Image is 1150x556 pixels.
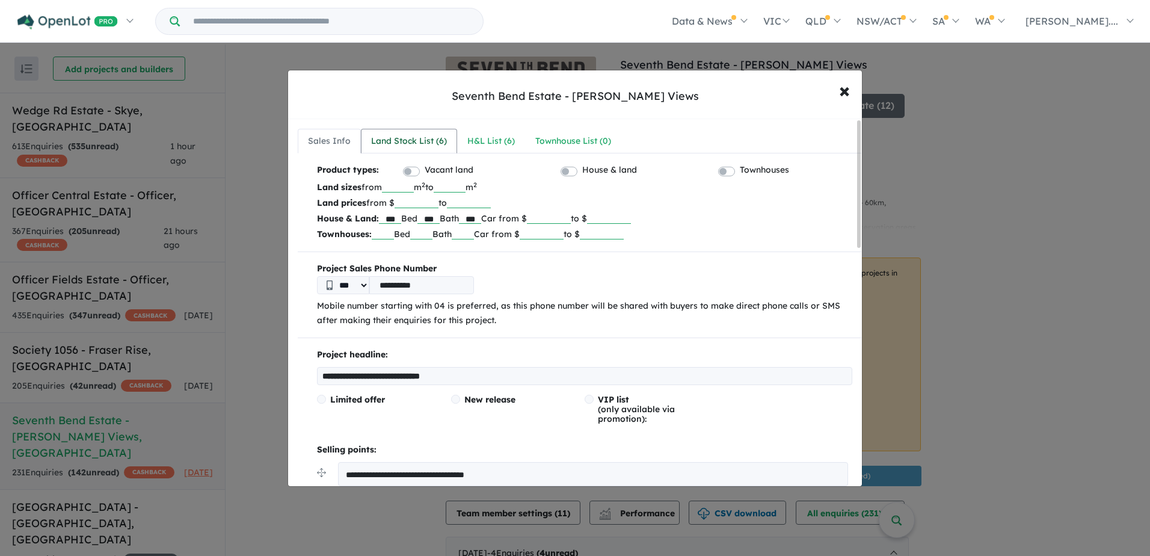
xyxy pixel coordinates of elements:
[535,134,611,149] div: Townhouse List ( 0 )
[317,197,366,208] b: Land prices
[317,226,852,242] p: Bed Bath Car from $ to $
[598,394,629,405] span: VIP list
[17,14,118,29] img: Openlot PRO Logo White
[582,163,637,178] label: House & land
[839,77,850,103] span: ×
[317,229,372,239] b: Townhouses:
[182,8,481,34] input: Try estate name, suburb, builder or developer
[317,299,852,328] p: Mobile number starting with 04 is preferred, as this phone number will be shared with buyers to m...
[317,468,326,477] img: drag.svg
[1025,15,1118,27] span: [PERSON_NAME]....
[317,179,852,195] p: from m to m
[422,181,425,189] sup: 2
[317,348,852,362] p: Project headline:
[317,443,852,457] p: Selling points:
[317,195,852,211] p: from $ to
[371,134,447,149] div: Land Stock List ( 6 )
[317,262,852,276] b: Project Sales Phone Number
[467,134,515,149] div: H&L List ( 6 )
[452,88,699,104] div: Seventh Bend Estate - [PERSON_NAME] Views
[308,134,351,149] div: Sales Info
[317,163,379,179] b: Product types:
[425,163,473,178] label: Vacant land
[330,394,385,405] span: Limited offer
[464,394,515,405] span: New release
[317,211,852,226] p: Bed Bath Car from $ to $
[327,280,333,290] img: Phone icon
[317,213,379,224] b: House & Land:
[473,181,477,189] sup: 2
[598,394,675,424] span: (only available via promotion):
[317,182,361,193] b: Land sizes
[740,163,789,178] label: Townhouses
